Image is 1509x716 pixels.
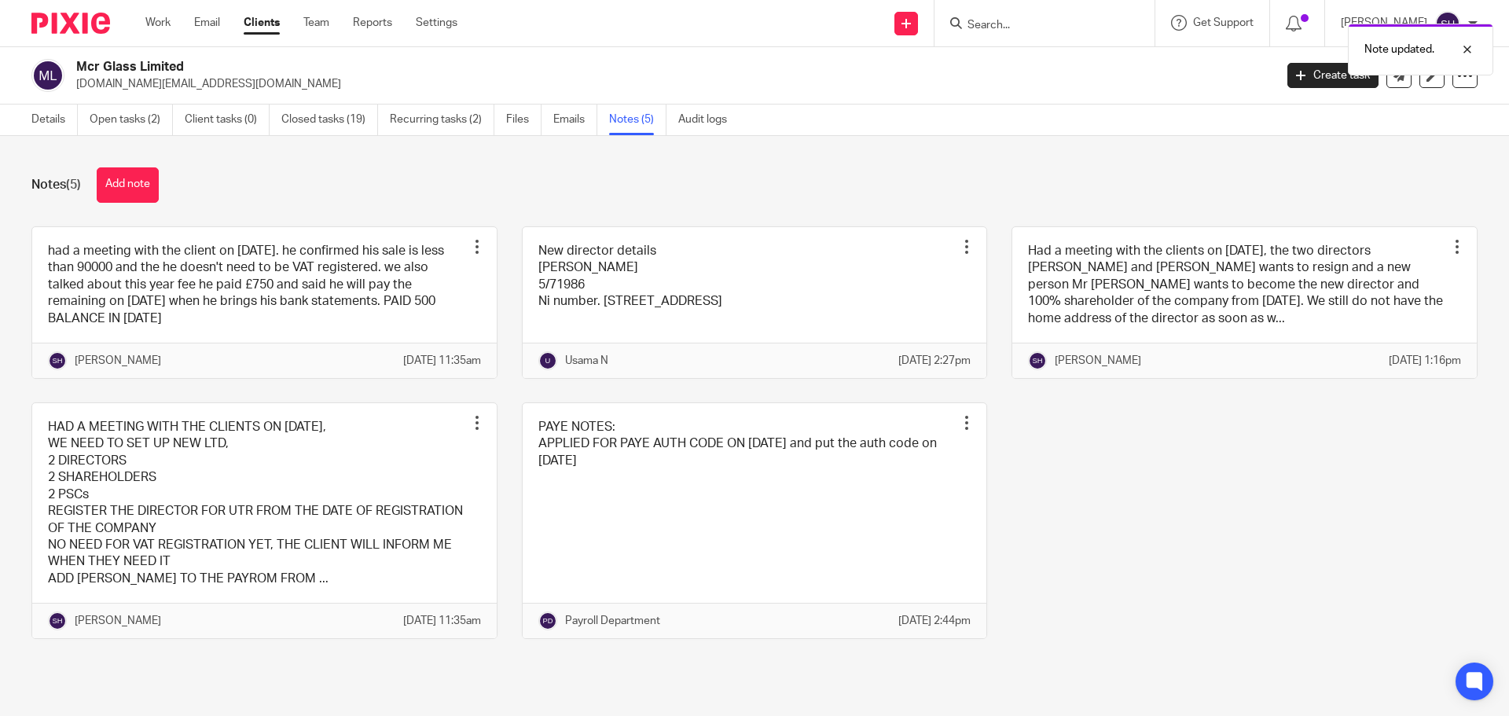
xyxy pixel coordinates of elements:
a: Files [506,105,542,135]
img: svg%3E [538,351,557,370]
span: (5) [66,178,81,191]
img: svg%3E [48,351,67,370]
a: Recurring tasks (2) [390,105,494,135]
img: Pixie [31,13,110,34]
a: Settings [416,15,457,31]
a: Create task [1287,63,1379,88]
p: [DATE] 2:44pm [898,613,971,629]
a: Audit logs [678,105,739,135]
a: Closed tasks (19) [281,105,378,135]
p: [DATE] 11:35am [403,353,481,369]
h2: Mcr Glass Limited [76,59,1026,75]
p: [DATE] 1:16pm [1389,353,1461,369]
p: Payroll Department [565,613,660,629]
p: [DATE] 11:35am [403,613,481,629]
img: svg%3E [48,611,67,630]
a: Reports [353,15,392,31]
img: svg%3E [31,59,64,92]
p: Usama N [565,353,608,369]
a: Email [194,15,220,31]
a: Open tasks (2) [90,105,173,135]
p: Note updated. [1364,42,1434,57]
a: Emails [553,105,597,135]
a: Notes (5) [609,105,666,135]
a: Details [31,105,78,135]
a: Team [303,15,329,31]
p: [PERSON_NAME] [1055,353,1141,369]
img: svg%3E [1435,11,1460,36]
p: [PERSON_NAME] [75,353,161,369]
p: [DOMAIN_NAME][EMAIL_ADDRESS][DOMAIN_NAME] [76,76,1264,92]
h1: Notes [31,177,81,193]
p: [PERSON_NAME] [75,613,161,629]
img: svg%3E [538,611,557,630]
button: Add note [97,167,159,203]
p: [DATE] 2:27pm [898,353,971,369]
a: Clients [244,15,280,31]
a: Client tasks (0) [185,105,270,135]
a: Work [145,15,171,31]
img: svg%3E [1028,351,1047,370]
